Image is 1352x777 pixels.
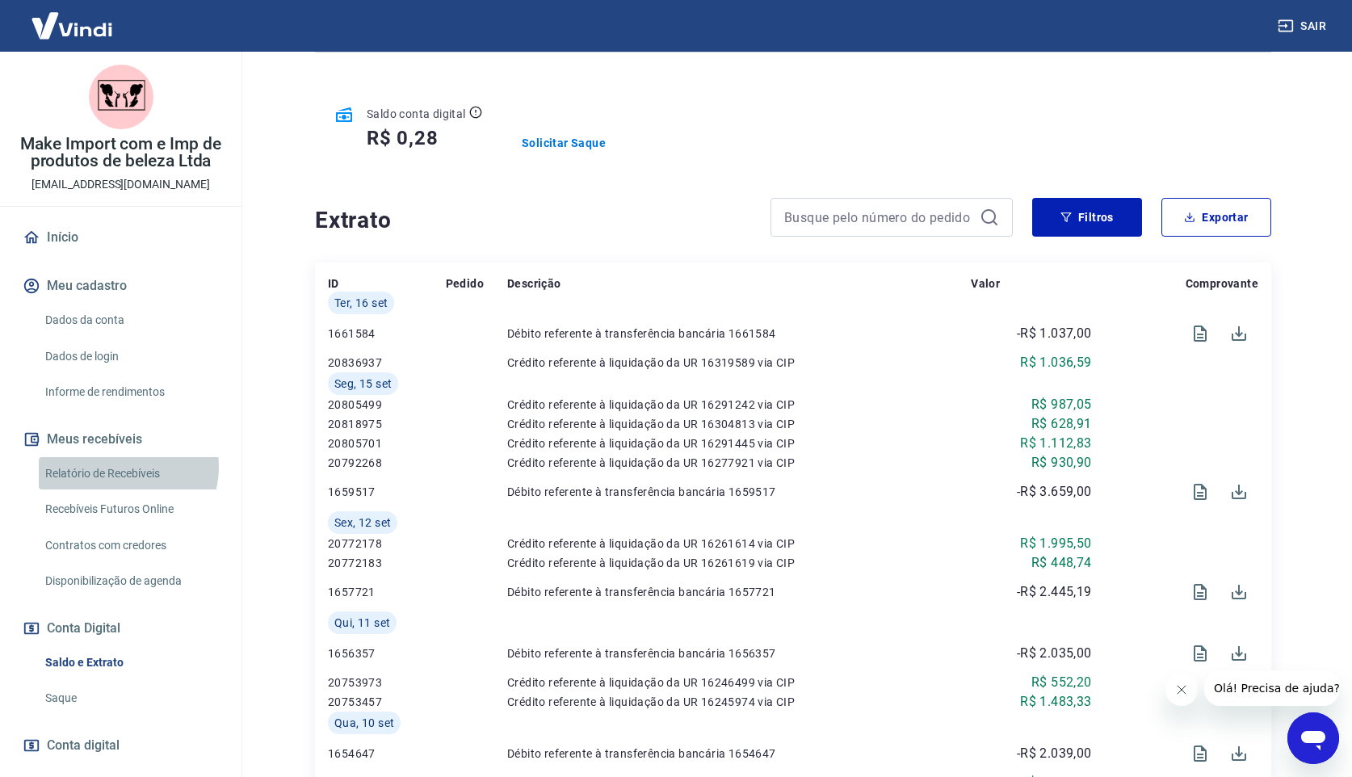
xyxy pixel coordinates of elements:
p: Débito referente à transferência bancária 1657721 [507,584,971,600]
p: R$ 930,90 [1031,453,1092,472]
input: Busque pelo número do pedido [784,205,973,229]
a: Informe de rendimentos [39,376,222,409]
p: Descrição [507,275,561,292]
p: R$ 1.112,83 [1020,434,1091,453]
p: 1654647 [328,745,446,762]
p: 20836937 [328,355,446,371]
p: R$ 628,91 [1031,414,1092,434]
p: Crédito referente à liquidação da UR 16277921 via CIP [507,455,971,471]
p: 20772178 [328,535,446,552]
p: Crédito referente à liquidação da UR 16291242 via CIP [507,397,971,413]
p: -R$ 1.037,00 [1017,324,1092,343]
iframe: Mensagem da empresa [1204,670,1339,706]
iframe: Fechar mensagem [1165,674,1198,706]
p: 20753973 [328,674,446,691]
span: Visualizar [1181,573,1220,611]
p: Saldo conta digital [367,106,466,122]
p: Crédito referente à liquidação da UR 16291445 via CIP [507,435,971,451]
p: R$ 1.036,59 [1020,353,1091,372]
span: Download [1220,634,1258,673]
p: Crédito referente à liquidação da UR 16304813 via CIP [507,416,971,432]
span: Download [1220,734,1258,773]
p: 1656357 [328,645,446,661]
p: Crédito referente à liquidação da UR 16261619 via CIP [507,555,971,571]
span: Qui, 11 set [334,615,390,631]
p: -R$ 2.445,19 [1017,582,1092,602]
p: Crédito referente à liquidação da UR 16246499 via CIP [507,674,971,691]
button: Filtros [1032,198,1142,237]
h4: Extrato [315,204,751,237]
a: Saque [39,682,222,715]
p: 20805499 [328,397,446,413]
iframe: Botão para abrir a janela de mensagens [1287,712,1339,764]
p: Débito referente à transferência bancária 1661584 [507,325,971,342]
p: Crédito referente à liquidação da UR 16261614 via CIP [507,535,971,552]
p: [EMAIL_ADDRESS][DOMAIN_NAME] [31,176,210,193]
span: Qua, 10 set [334,715,394,731]
span: Download [1220,472,1258,511]
button: Meu cadastro [19,268,222,304]
p: Make Import com e Imp de produtos de beleza Ltda [13,136,229,170]
a: Dados de login [39,340,222,373]
span: Visualizar [1181,314,1220,353]
p: ID [328,275,339,292]
p: Crédito referente à liquidação da UR 16319589 via CIP [507,355,971,371]
p: 20753457 [328,694,446,710]
a: Disponibilização de agenda [39,565,222,598]
p: 1657721 [328,584,446,600]
p: 20818975 [328,416,446,432]
p: Débito referente à transferência bancária 1656357 [507,645,971,661]
img: Vindi [19,1,124,50]
p: R$ 448,74 [1031,553,1092,573]
p: 1659517 [328,484,446,500]
span: Olá! Precisa de ajuda? [10,11,136,24]
p: -R$ 3.659,00 [1017,482,1092,502]
p: Crédito referente à liquidação da UR 16245974 via CIP [507,694,971,710]
p: Débito referente à transferência bancária 1654647 [507,745,971,762]
span: Seg, 15 set [334,376,392,392]
a: Saldo e Extrato [39,646,222,679]
a: Recebíveis Futuros Online [39,493,222,526]
a: Início [19,220,222,255]
p: Pedido [446,275,484,292]
span: Download [1220,573,1258,611]
a: Contratos com credores [39,529,222,562]
a: Relatório de Recebíveis [39,457,222,490]
p: 20792268 [328,455,446,471]
h5: R$ 0,28 [367,125,439,151]
span: Visualizar [1181,472,1220,511]
a: Conta digital [19,728,222,763]
span: Conta digital [47,734,120,757]
button: Meus recebíveis [19,422,222,457]
p: 20805701 [328,435,446,451]
p: -R$ 2.035,00 [1017,644,1092,663]
button: Conta Digital [19,611,222,646]
p: -R$ 2.039,00 [1017,744,1092,763]
p: Débito referente à transferência bancária 1659517 [507,484,971,500]
p: R$ 1.483,33 [1020,692,1091,712]
span: Visualizar [1181,734,1220,773]
button: Exportar [1161,198,1271,237]
img: 92670548-54c4-46cb-b211-a4c5f46627ef.jpeg [89,65,153,129]
span: Download [1220,314,1258,353]
a: Solicitar Saque [522,135,606,151]
span: Visualizar [1181,634,1220,673]
p: R$ 987,05 [1031,395,1092,414]
p: R$ 1.995,50 [1020,534,1091,553]
button: Sair [1274,11,1333,41]
p: Valor [971,275,1000,292]
span: Sex, 12 set [334,514,391,531]
a: Dados da conta [39,304,222,337]
p: R$ 552,20 [1031,673,1092,692]
p: 1661584 [328,325,446,342]
p: 20772183 [328,555,446,571]
span: Ter, 16 set [334,295,388,311]
p: Comprovante [1186,275,1258,292]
